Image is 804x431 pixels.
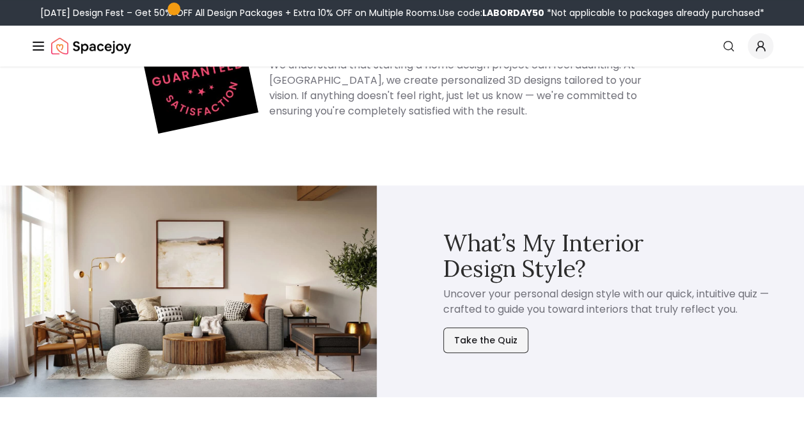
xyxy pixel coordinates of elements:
[443,230,789,281] h3: What’s My Interior Design Style?
[51,33,131,59] img: Spacejoy Logo
[439,6,544,19] span: Use code:
[116,22,689,124] div: Happiness Guarantee Information
[31,26,773,67] nav: Global
[443,317,528,353] a: Take the Quiz
[51,33,131,59] a: Spacejoy
[443,327,528,353] button: Take the Quiz
[443,286,789,317] p: Uncover your personal design style with our quick, intuitive quiz — crafted to guide you toward i...
[544,6,764,19] span: *Not applicable to packages already purchased*
[269,58,658,119] h4: We understand that starting a home design project can feel daunting. At [GEOGRAPHIC_DATA], we cre...
[137,12,258,134] img: Spacejoy logo representing our Happiness Guaranteed promise
[482,6,544,19] b: LABORDAY50
[40,6,764,19] div: [DATE] Design Fest – Get 50% OFF All Design Packages + Extra 10% OFF on Multiple Rooms.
